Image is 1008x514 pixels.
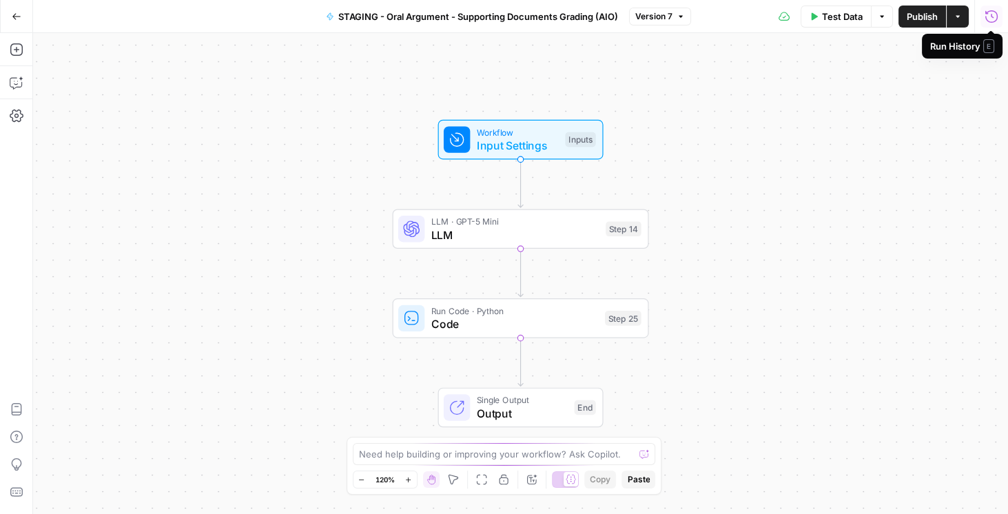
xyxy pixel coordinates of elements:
[898,6,946,28] button: Publish
[431,227,599,243] span: LLM
[318,6,626,28] button: STAGING - Oral Argument - Supporting Documents Grading (AIO)
[627,473,650,486] span: Paste
[431,215,599,228] span: LLM · GPT-5 Mini
[621,471,655,489] button: Paste
[590,473,610,486] span: Copy
[393,388,649,428] div: Single OutputOutputEnd
[629,8,691,25] button: Version 7
[376,474,395,485] span: 120%
[431,316,598,332] span: Code
[518,159,523,207] g: Edge from start to step_14
[477,393,568,407] span: Single Output
[338,10,618,23] span: STAGING - Oral Argument - Supporting Documents Grading (AIO)
[518,248,523,296] g: Edge from step_14 to step_25
[393,120,649,160] div: WorkflowInput SettingsInputs
[584,471,616,489] button: Copy
[393,298,649,338] div: Run Code · PythonCodeStep 25
[605,311,641,326] div: Step 25
[393,209,649,249] div: LLM · GPT-5 MiniLLMStep 14
[983,39,994,53] span: E
[477,137,559,154] span: Input Settings
[477,125,559,138] span: Workflow
[801,6,871,28] button: Test Data
[635,10,672,23] span: Version 7
[477,405,568,422] span: Output
[518,338,523,386] g: Edge from step_25 to end
[907,10,938,23] span: Publish
[431,304,598,317] span: Run Code · Python
[822,10,863,23] span: Test Data
[606,221,641,236] div: Step 14
[930,39,994,53] div: Run History
[575,400,596,415] div: End
[565,132,595,147] div: Inputs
